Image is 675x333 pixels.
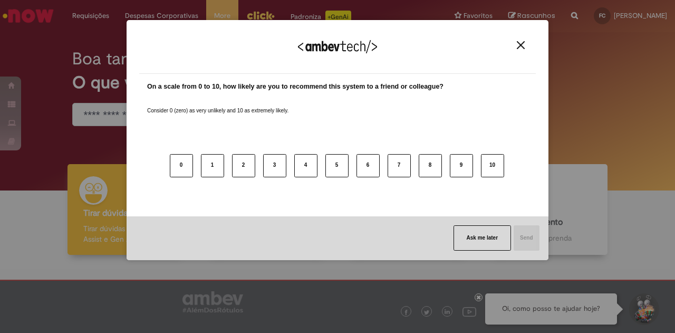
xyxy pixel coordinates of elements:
img: Logo Ambevtech [298,40,377,53]
button: 3 [263,154,286,177]
button: 7 [388,154,411,177]
button: 9 [450,154,473,177]
label: Consider 0 (zero) as very unlikely and 10 as extremely likely. [147,94,288,115]
button: 1 [201,154,224,177]
button: 10 [481,154,504,177]
button: 2 [232,154,255,177]
label: On a scale from 0 to 10, how likely are you to recommend this system to a friend or colleague? [147,82,443,92]
button: 0 [170,154,193,177]
button: Close [514,41,528,50]
button: 8 [419,154,442,177]
button: 5 [325,154,349,177]
button: 6 [356,154,380,177]
img: Close [517,41,525,49]
button: Ask me later [454,225,511,251]
button: 4 [294,154,317,177]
